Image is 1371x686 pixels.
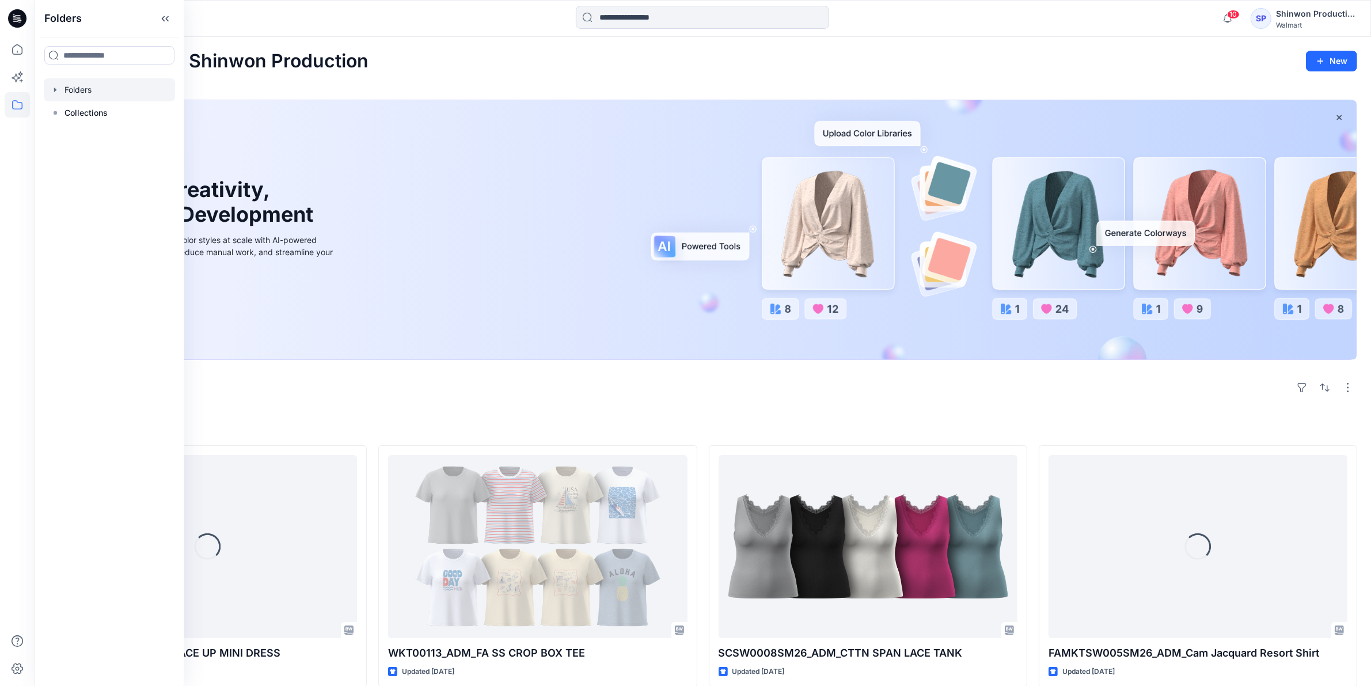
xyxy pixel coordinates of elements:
[58,645,357,661] p: FASW009SM26_ADM_LACE UP MINI DRESS
[64,106,108,120] p: Collections
[719,645,1017,661] p: SCSW0008SM26_ADM_CTTN SPAN LACE TANK
[77,284,336,307] a: Discover more
[1276,21,1357,29] div: Walmart
[77,177,318,227] h1: Unleash Creativity, Speed Up Development
[48,51,369,72] h2: Welcome back, Shinwon Production
[1276,7,1357,21] div: Shinwon Production Shinwon Production
[48,420,1357,434] h4: Styles
[1227,10,1240,19] span: 10
[402,666,454,678] p: Updated [DATE]
[1049,645,1347,661] p: FAMKTSW005SM26_ADM_Cam Jacquard Resort Shirt
[1062,666,1115,678] p: Updated [DATE]
[388,455,687,638] a: WKT00113_ADM_FA SS CROP BOX TEE
[388,645,687,661] p: WKT00113_ADM_FA SS CROP BOX TEE
[719,455,1017,638] a: SCSW0008SM26_ADM_CTTN SPAN LACE TANK
[1251,8,1271,29] div: SP
[732,666,785,678] p: Updated [DATE]
[1306,51,1357,71] button: New
[77,234,336,270] div: Explore ideas faster and recolor styles at scale with AI-powered tools that boost creativity, red...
